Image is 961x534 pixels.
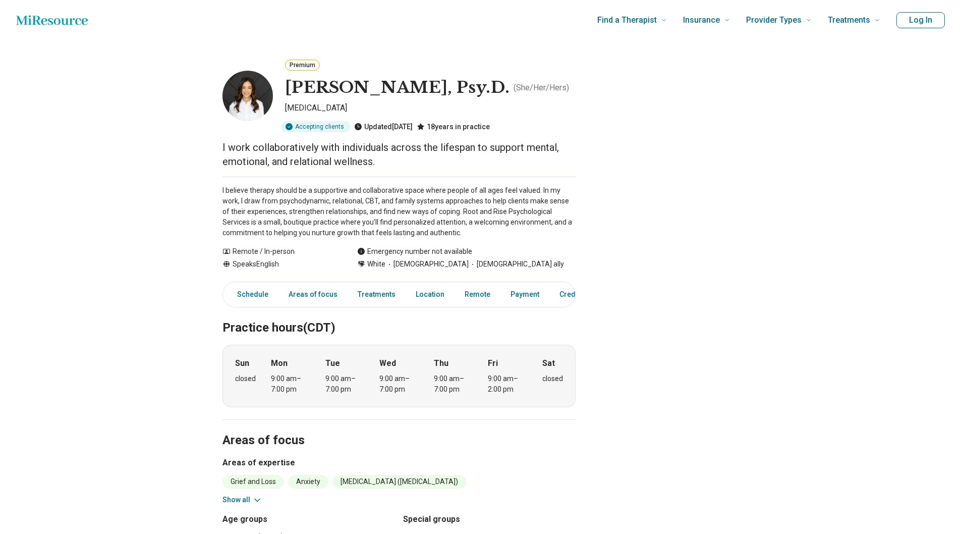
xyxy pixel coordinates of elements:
[469,259,564,270] span: [DEMOGRAPHIC_DATA] ally
[285,102,576,117] p: [MEDICAL_DATA]
[222,71,273,121] img: Allison Lobel, Psy.D., Psychologist
[553,284,604,305] a: Credentials
[285,60,320,71] button: Premium
[235,357,249,369] strong: Sun
[222,495,262,505] button: Show all
[222,408,576,449] h2: Areas of focus
[417,121,490,132] div: 18 years in practice
[325,357,340,369] strong: Tue
[357,246,472,257] div: Emergency number not available
[896,12,945,28] button: Log In
[597,13,657,27] span: Find a Therapist
[225,284,274,305] a: Schedule
[488,357,498,369] strong: Fri
[542,357,555,369] strong: Sat
[403,513,576,525] h3: Special groups
[379,357,396,369] strong: Wed
[459,284,496,305] a: Remote
[222,246,337,257] div: Remote / In-person
[746,13,802,27] span: Provider Types
[271,373,310,395] div: 9:00 am – 7:00 pm
[514,82,569,94] p: ( She/Her/Hers )
[222,513,395,525] h3: Age groups
[222,295,576,337] h2: Practice hours (CDT)
[410,284,450,305] a: Location
[325,373,364,395] div: 9:00 am – 7:00 pm
[434,357,448,369] strong: Thu
[367,259,385,270] span: White
[385,259,469,270] span: [DEMOGRAPHIC_DATA]
[271,357,288,369] strong: Mon
[379,373,418,395] div: 9:00 am – 7:00 pm
[542,373,563,384] div: closed
[222,140,576,169] p: I work collaboratively with individuals across the lifespan to support mental, emotional, and rel...
[16,10,88,30] a: Home page
[488,373,527,395] div: 9:00 am – 2:00 pm
[434,373,473,395] div: 9:00 am – 7:00 pm
[222,475,284,489] li: Grief and Loss
[222,457,576,469] h3: Areas of expertise
[285,77,510,98] h1: [PERSON_NAME], Psy.D.
[222,345,576,407] div: When does the program meet?
[828,13,870,27] span: Treatments
[222,185,576,238] p: I believe therapy should be a supportive and collaborative space where people of all ages feel va...
[352,284,402,305] a: Treatments
[282,284,344,305] a: Areas of focus
[288,475,328,489] li: Anxiety
[332,475,466,489] li: [MEDICAL_DATA] ([MEDICAL_DATA])
[354,121,413,132] div: Updated [DATE]
[504,284,545,305] a: Payment
[683,13,720,27] span: Insurance
[235,373,256,384] div: closed
[222,259,337,270] div: Speaks English
[281,121,350,132] div: Accepting clients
